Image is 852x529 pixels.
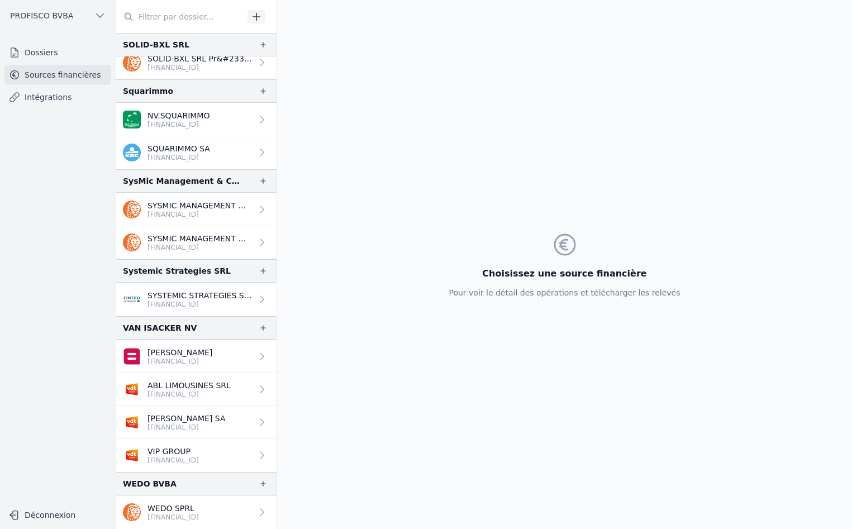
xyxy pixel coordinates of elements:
[147,380,231,391] p: ABL LIMOUSINES SRL
[147,413,225,424] p: [PERSON_NAME] SA
[147,357,212,366] p: [FINANCIAL_ID]
[123,84,173,98] div: Squarimmo
[147,300,252,309] p: [FINANCIAL_ID]
[147,513,199,522] p: [FINANCIAL_ID]
[116,46,277,79] a: SOLID-BXL SRL Pr&#233;compte//Imp&#244;t [FINANCIAL_ID]
[116,193,277,226] a: SYSMIC MANAGEMENT & CONSULTING SRL [FINANCIAL_ID]
[147,153,210,162] p: [FINANCIAL_ID]
[147,503,199,514] p: WEDO SPRL
[123,38,189,51] div: SOLID-BXL SRL
[147,143,210,154] p: SQUARIMMO SA
[123,446,141,464] img: VDK_VDSPBE22XXX.png
[116,226,277,259] a: SYSMIC MANAGEMENT & CONSULTING SRL Administrative Services [FINANCIAL_ID]
[116,340,277,373] a: [PERSON_NAME] [FINANCIAL_ID]
[116,7,244,27] input: Filtrer par dossier...
[116,136,277,169] a: SQUARIMMO SA [FINANCIAL_ID]
[123,503,141,521] img: ing.png
[147,446,199,457] p: VIP GROUP
[147,200,252,211] p: SYSMIC MANAGEMENT & CONSULTING SRL
[147,390,231,399] p: [FINANCIAL_ID]
[123,380,141,398] img: VDK_VDSPBE22XXX.png
[4,506,111,524] button: Déconnexion
[123,477,177,490] div: WEDO BVBA
[123,290,141,308] img: FINTRO_BE_BUSINESS_GEBABEBB.png
[147,233,252,244] p: SYSMIC MANAGEMENT & CONSULTING SRL Administrative Services
[116,495,277,529] a: WEDO SPRL [FINANCIAL_ID]
[123,347,141,365] img: belfius-1.png
[123,111,141,128] img: BNP_BE_BUSINESS_GEBABEBB.png
[116,373,277,406] a: ABL LIMOUSINES SRL [FINANCIAL_ID]
[116,406,277,439] a: [PERSON_NAME] SA [FINANCIAL_ID]
[147,290,252,301] p: SYSTEMIC STRATEGIES SRL
[123,233,141,251] img: ing.png
[4,42,111,63] a: Dossiers
[4,7,111,25] button: PROFISCO BVBA
[147,456,199,465] p: [FINANCIAL_ID]
[123,321,197,335] div: VAN ISACKER NV
[449,287,680,298] p: Pour voir le détail des opérations et télécharger les relevés
[4,87,111,107] a: Intégrations
[116,439,277,472] a: VIP GROUP [FINANCIAL_ID]
[147,210,252,219] p: [FINANCIAL_ID]
[147,110,210,121] p: NV.SQUARIMMO
[10,10,73,21] span: PROFISCO BVBA
[147,243,252,252] p: [FINANCIAL_ID]
[123,264,231,278] div: Systemic Strategies SRL
[147,347,212,358] p: [PERSON_NAME]
[147,120,210,129] p: [FINANCIAL_ID]
[116,103,277,136] a: NV.SQUARIMMO [FINANCIAL_ID]
[123,201,141,218] img: ing.png
[147,53,252,64] p: SOLID-BXL SRL Pr&#233;compte//Imp&#244;t
[123,54,141,72] img: ing.png
[123,174,241,188] div: SysMic Management & Consulting BV
[147,423,225,432] p: [FINANCIAL_ID]
[123,413,141,431] img: VDK_VDSPBE22XXX.png
[116,283,277,316] a: SYSTEMIC STRATEGIES SRL [FINANCIAL_ID]
[449,267,680,280] h3: Choisissez une source financière
[4,65,111,85] a: Sources financières
[147,63,252,72] p: [FINANCIAL_ID]
[123,144,141,161] img: kbc.png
